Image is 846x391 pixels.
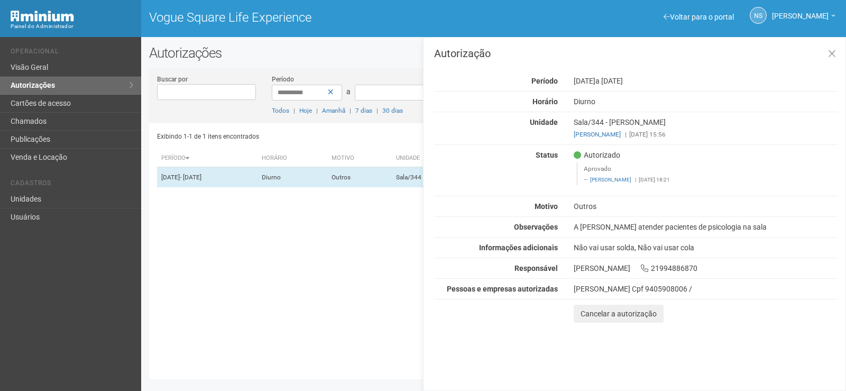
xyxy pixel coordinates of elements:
a: [PERSON_NAME] [772,13,835,22]
span: | [635,177,636,183]
footer: [DATE] 18:21 [584,176,832,184]
th: Período [157,150,258,167]
div: Sala/344 - [PERSON_NAME] [566,117,845,139]
td: Diurno [258,167,327,188]
span: | [625,131,627,138]
h1: Vogue Square Life Experience [149,11,486,24]
a: [PERSON_NAME] [590,177,631,183]
label: Buscar por [157,75,188,84]
div: Não vai usar solda, Não vai usar cola [566,243,845,252]
span: Nicolle Silva [772,2,829,20]
a: 7 dias [355,107,372,114]
button: Cancelar a autorização [574,305,664,323]
strong: Unidade [530,118,558,126]
div: A [PERSON_NAME] atender pacientes de psicologia na sala [566,222,845,232]
h3: Autorização [434,48,838,59]
span: | [293,107,295,114]
div: Diurno [566,97,845,106]
strong: Horário [532,97,558,106]
span: | [316,107,318,114]
a: Voltar para o portal [664,13,734,21]
strong: Período [531,77,558,85]
span: a [DATE] [595,77,623,85]
span: - [DATE] [180,174,201,181]
img: Minium [11,11,74,22]
a: 30 dias [382,107,403,114]
a: Amanhã [322,107,345,114]
th: Unidade [392,150,462,167]
th: Horário [258,150,327,167]
li: Cadastros [11,179,133,190]
div: Outros [566,202,845,211]
span: Autorizado [574,150,620,160]
div: Painel do Administrador [11,22,133,31]
strong: Status [536,151,558,159]
td: [DATE] [157,167,258,188]
li: Operacional [11,48,133,59]
div: Exibindo 1-1 de 1 itens encontrados [157,129,490,144]
th: Motivo [327,150,392,167]
div: [DATE] 15:56 [574,130,838,139]
blockquote: Aprovado [576,162,838,185]
h2: Autorizações [149,45,838,61]
td: Outros [327,167,392,188]
strong: Motivo [535,202,558,211]
div: [PERSON_NAME] Cpf 9405908006 / [574,284,838,294]
a: NS [750,7,767,24]
a: Todos [272,107,289,114]
a: [PERSON_NAME] [574,131,621,138]
div: [PERSON_NAME] 21994886870 [566,263,845,273]
label: Período [272,75,294,84]
div: [DATE] [566,76,845,86]
strong: Pessoas e empresas autorizadas [447,285,558,293]
strong: Responsável [514,264,558,272]
span: | [350,107,351,114]
span: a [346,87,351,96]
a: Hoje [299,107,312,114]
td: Sala/344 [392,167,462,188]
span: | [376,107,378,114]
strong: Observações [514,223,558,231]
strong: Informações adicionais [479,243,558,252]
